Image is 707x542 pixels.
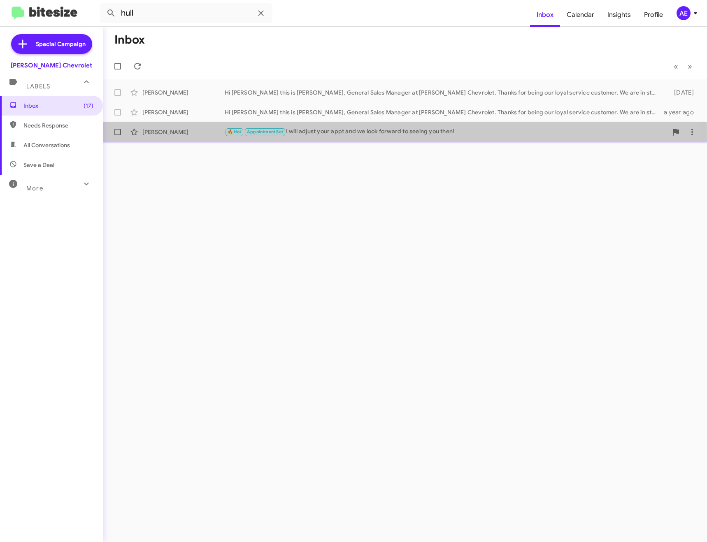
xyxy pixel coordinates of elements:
div: [PERSON_NAME] [142,108,225,116]
button: AE [670,6,698,20]
div: AE [677,6,691,20]
span: » [688,61,692,72]
span: Appointment Set [247,129,283,134]
div: [PERSON_NAME] Chevrolet [11,61,92,69]
div: [PERSON_NAME] [142,88,225,97]
span: Inbox [23,102,93,110]
span: Labels [26,83,50,90]
a: Profile [637,3,670,27]
h1: Inbox [114,33,145,46]
button: Next [683,58,697,75]
a: Insights [601,3,637,27]
div: a year ago [662,108,700,116]
span: More [26,185,43,192]
span: Needs Response [23,121,93,130]
input: Search [100,3,272,23]
span: All Conversations [23,141,70,149]
button: Previous [669,58,683,75]
span: Special Campaign [36,40,86,48]
div: Hi [PERSON_NAME] this is [PERSON_NAME], General Sales Manager at [PERSON_NAME] Chevrolet. Thanks ... [225,108,662,116]
span: Save a Deal [23,161,54,169]
span: « [674,61,678,72]
div: [PERSON_NAME] [142,128,225,136]
a: Calendar [560,3,601,27]
span: 🔥 Hot [228,129,242,134]
div: [DATE] [662,88,700,97]
div: Hi [PERSON_NAME] this is [PERSON_NAME], General Sales Manager at [PERSON_NAME] Chevrolet. Thanks ... [225,88,662,97]
nav: Page navigation example [669,58,697,75]
a: Inbox [530,3,560,27]
span: (17) [84,102,93,110]
a: Special Campaign [11,34,92,54]
div: I will adjust your appt and we look forward to seeing you then! [225,127,667,137]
